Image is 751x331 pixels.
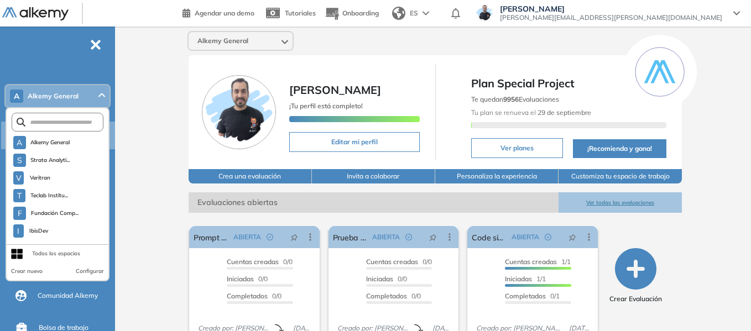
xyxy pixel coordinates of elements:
span: pushpin [290,233,298,241]
span: Tutoriales [285,9,316,17]
button: Onboarding [325,2,379,25]
a: Prompt Engineer Evaluation [194,226,229,248]
span: 0/0 [227,275,268,283]
span: Tu plan se renueva el [471,108,591,117]
div: Widget de chat [696,278,751,331]
span: A [17,138,22,147]
span: Iniciadas [227,275,254,283]
div: Todos los espacios [32,249,80,258]
button: pushpin [421,228,445,246]
span: pushpin [429,233,437,241]
span: [PERSON_NAME][EMAIL_ADDRESS][PERSON_NAME][DOMAIN_NAME] [500,13,722,22]
span: Cuentas creadas [505,258,557,266]
button: Invita a colaborar [312,169,435,183]
span: 0/0 [366,292,421,300]
span: Plan Special Project [471,75,667,92]
span: Evaluaciones abiertas [189,192,559,213]
span: ABIERTA [233,232,261,242]
span: 0/1 [505,292,560,300]
img: world [392,7,405,20]
span: Completados [227,292,268,300]
span: check-circle [545,234,551,240]
span: Completados [505,292,546,300]
iframe: Chat Widget [696,278,751,331]
img: Foto de perfil [202,75,276,149]
span: A [14,92,19,101]
span: Alkemy General [28,92,79,101]
span: [PERSON_NAME] [289,83,381,97]
button: Editar mi perfil [289,132,420,152]
span: Cuentas creadas [366,258,418,266]
button: pushpin [282,228,306,246]
span: pushpin [569,233,576,241]
img: arrow [423,11,429,15]
button: ¡Recomienda y gana! [573,139,667,158]
a: Prueba practica Backend Java [333,226,368,248]
span: Strata Analyti... [30,156,70,165]
span: 0/0 [366,258,432,266]
span: ABIERTA [372,232,400,242]
span: Cuentas creadas [227,258,279,266]
button: Ver todas las evaluaciones [559,192,682,213]
b: 9956 [503,95,519,103]
button: Customiza tu espacio de trabajo [559,169,682,183]
span: Iniciadas [366,275,393,283]
span: Crear Evaluación [609,294,662,304]
button: Crear Evaluación [609,248,662,304]
span: I [17,227,19,235]
span: 0/0 [227,292,281,300]
a: Code sin Tradu [472,226,507,248]
button: Personaliza la experiencia [435,169,559,183]
a: Agendar una demo [182,6,254,19]
span: check-circle [405,234,412,240]
span: T [17,191,22,200]
span: Alkemy General [197,36,248,45]
span: IbisDev [28,227,50,235]
button: Crear nuevo [11,267,43,276]
span: Alkemy General [30,138,70,147]
span: Onboarding [342,9,379,17]
span: Teclab Institu... [30,191,69,200]
span: ES [410,8,418,18]
span: 0/0 [366,275,407,283]
span: Veritran [28,174,51,182]
b: 29 de septiembre [536,108,591,117]
span: S [17,156,22,165]
span: Iniciadas [505,275,532,283]
img: Logo [2,7,69,21]
span: F [18,209,22,218]
span: Te quedan Evaluaciones [471,95,559,103]
button: Ver planes [471,138,563,158]
button: pushpin [560,228,585,246]
span: Agendar una demo [195,9,254,17]
span: [PERSON_NAME] [500,4,722,13]
span: ¡Tu perfil está completo! [289,102,363,110]
span: Comunidad Alkemy [38,291,98,301]
span: ABIERTA [512,232,539,242]
span: check-circle [267,234,273,240]
span: 0/0 [227,258,293,266]
span: V [16,174,22,182]
span: 1/1 [505,275,546,283]
button: Configurar [76,267,104,276]
span: Completados [366,292,407,300]
button: Crea una evaluación [189,169,312,183]
span: 1/1 [505,258,571,266]
span: Fundación Comp... [30,209,79,218]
